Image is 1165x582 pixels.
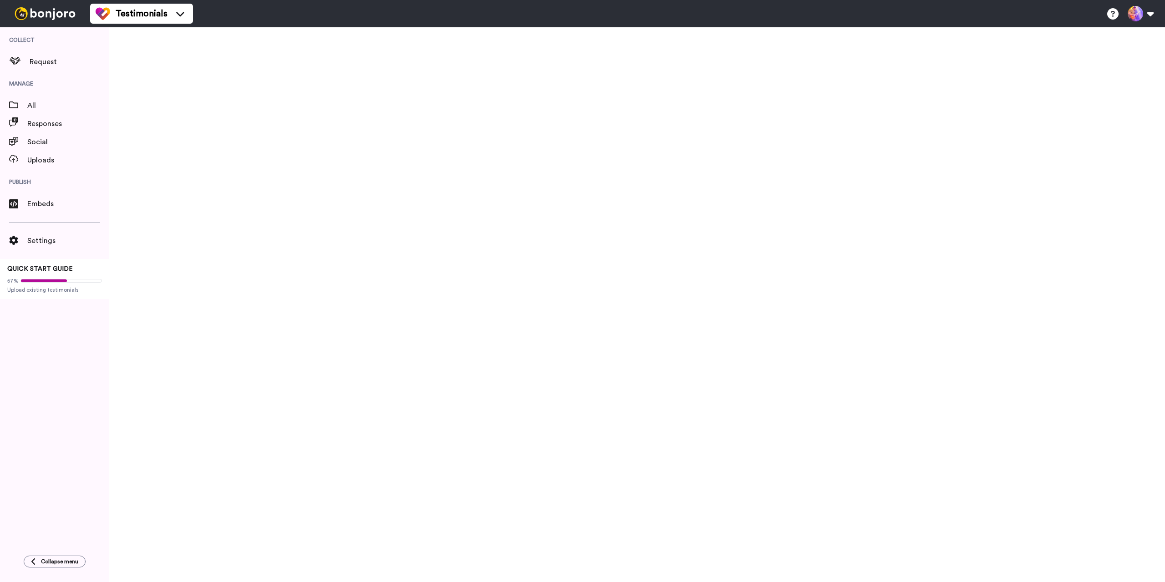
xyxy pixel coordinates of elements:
[27,100,109,111] span: All
[27,118,109,129] span: Responses
[27,235,109,246] span: Settings
[7,277,19,284] span: 57%
[41,558,78,565] span: Collapse menu
[27,137,109,147] span: Social
[96,6,110,21] img: tm-color.svg
[116,7,167,20] span: Testimonials
[30,56,109,67] span: Request
[27,198,109,209] span: Embeds
[11,7,79,20] img: bj-logo-header-white.svg
[24,556,86,567] button: Collapse menu
[27,155,109,166] span: Uploads
[7,266,73,272] span: QUICK START GUIDE
[7,286,102,294] span: Upload existing testimonials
